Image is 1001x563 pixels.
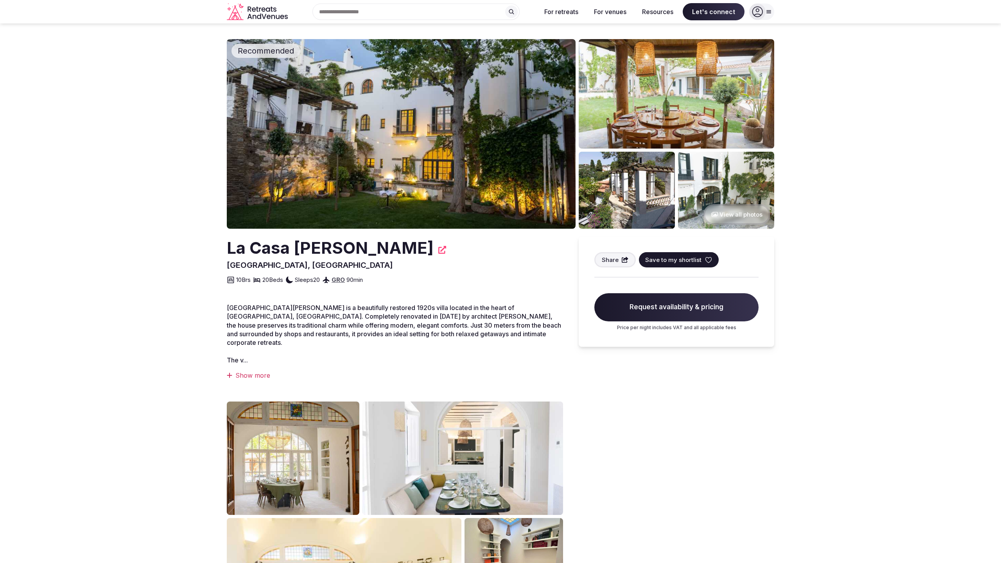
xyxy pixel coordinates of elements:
[236,276,251,284] span: 10 Brs
[594,252,636,267] button: Share
[602,256,619,264] span: Share
[295,276,320,284] span: Sleeps 20
[636,3,680,20] button: Resources
[262,276,283,284] span: 20 Beds
[683,3,744,20] span: Let's connect
[227,3,289,21] a: Visit the homepage
[235,45,297,56] span: Recommended
[227,3,289,21] svg: Retreats and Venues company logo
[579,152,675,229] img: Venue gallery photo
[227,39,576,229] img: Venue cover photo
[332,276,345,283] a: GRO
[227,260,393,270] span: [GEOGRAPHIC_DATA], [GEOGRAPHIC_DATA]
[579,39,774,149] img: Venue gallery photo
[588,3,633,20] button: For venues
[227,356,248,364] span: The v...
[227,304,561,347] span: [GEOGRAPHIC_DATA][PERSON_NAME] is a beautifully restored 1920s villa located in the heart of [GEO...
[678,152,774,229] img: Venue gallery photo
[362,402,563,515] img: Venue gallery photo
[231,44,300,58] div: Recommended
[346,276,363,284] span: 90 min
[639,252,719,267] button: Save to my shortlist
[227,237,434,260] h2: La Casa [PERSON_NAME]
[538,3,585,20] button: For retreats
[703,204,770,225] button: View all photos
[594,325,759,331] p: Price per night includes VAT and all applicable fees
[645,256,701,264] span: Save to my shortlist
[227,371,563,380] div: Show more
[227,402,359,515] img: Venue gallery photo
[594,293,759,321] span: Request availability & pricing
